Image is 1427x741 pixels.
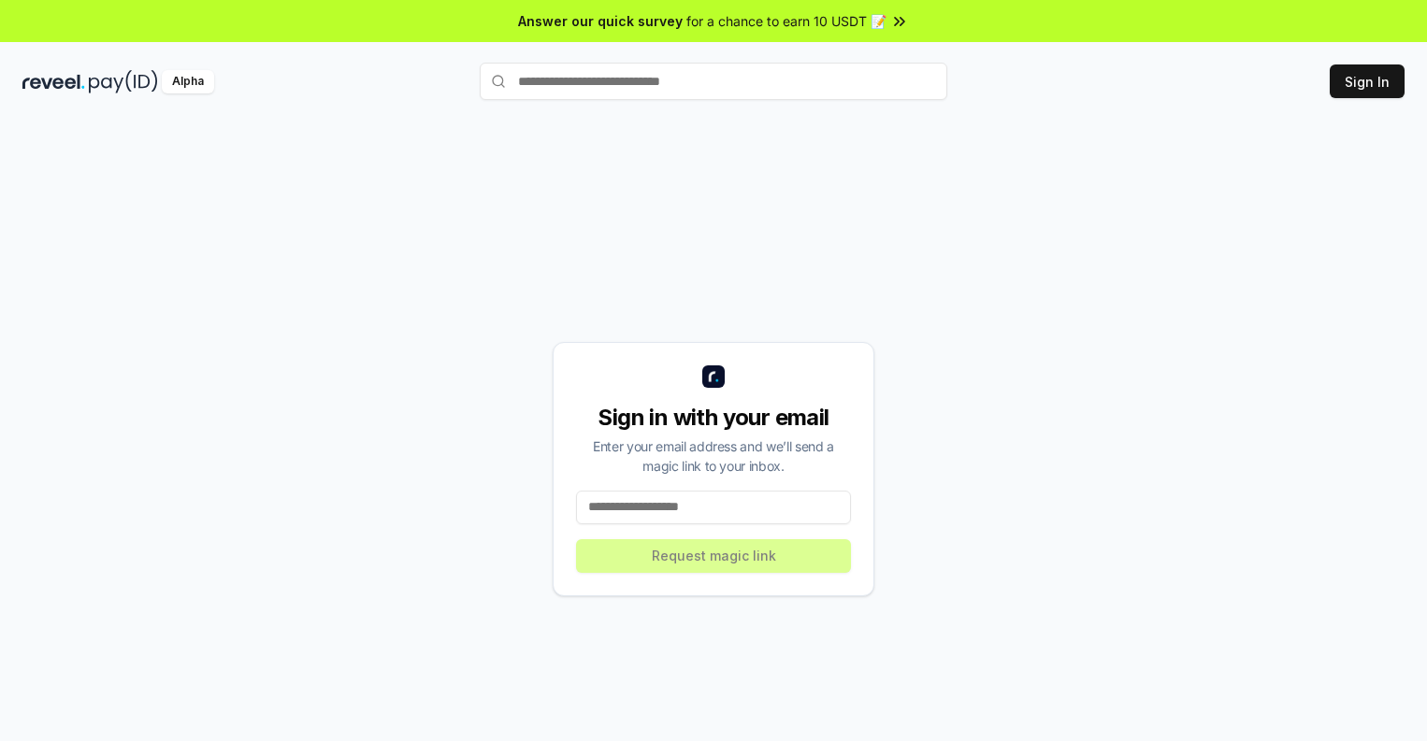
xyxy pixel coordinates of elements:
[22,70,85,93] img: reveel_dark
[1330,64,1405,98] button: Sign In
[702,365,725,388] img: logo_small
[518,11,683,31] span: Answer our quick survey
[576,403,851,433] div: Sign in with your email
[686,11,886,31] span: for a chance to earn 10 USDT 📝
[162,70,214,93] div: Alpha
[576,436,851,476] div: Enter your email address and we’ll send a magic link to your inbox.
[89,70,158,93] img: pay_id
